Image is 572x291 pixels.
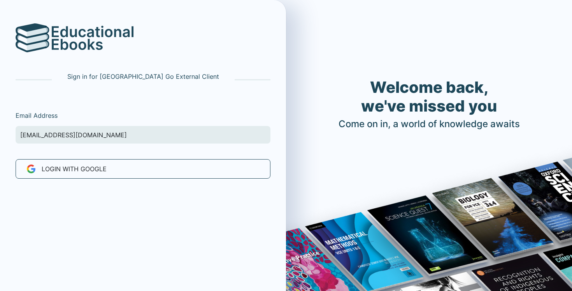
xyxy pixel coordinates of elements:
img: logo.svg [16,23,50,52]
p: Sign in for [GEOGRAPHIC_DATA] Go External Client [67,72,219,81]
img: new-google-favicon.svg [21,164,36,174]
h4: Come on in, a world of knowledge awaits [339,119,520,130]
span: LOGIN WITH Google [42,164,107,174]
label: Email Address [16,111,58,120]
h1: Welcome back, we've missed you [339,78,520,115]
button: LOGIN WITH Google [16,159,270,179]
img: logo-text.svg [52,26,133,50]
